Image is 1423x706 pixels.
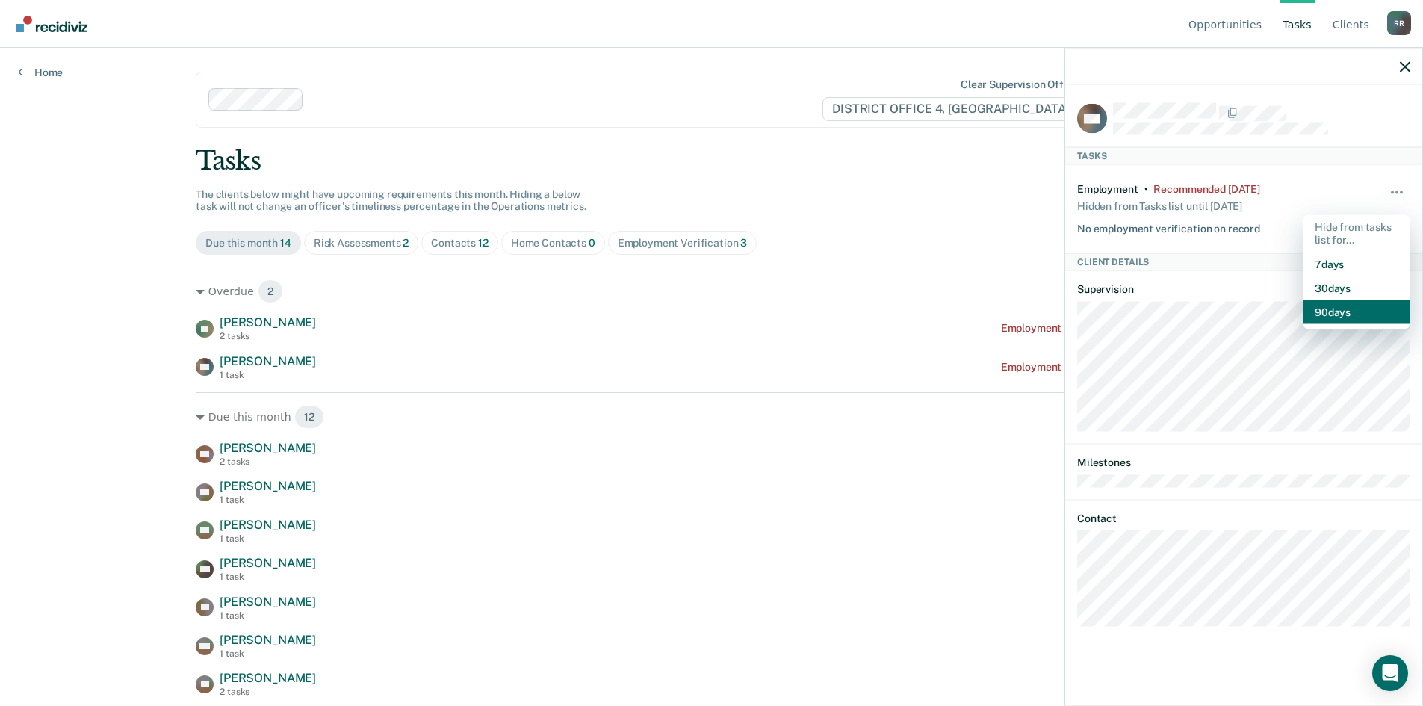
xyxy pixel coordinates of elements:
dt: Supervision [1077,282,1410,295]
button: 90 days [1303,300,1410,323]
div: Recommended 3 months ago [1153,182,1259,195]
div: Risk Assessments [314,237,409,250]
div: Employment [1077,182,1138,195]
div: Contacts [431,237,489,250]
div: Hidden from Tasks list until [DATE] [1077,195,1242,216]
span: [PERSON_NAME] [220,556,316,570]
span: 12 [294,405,324,429]
div: 1 task [220,370,316,380]
div: 1 task [220,648,316,659]
span: 3 [740,237,747,249]
button: 30 days [1303,276,1410,300]
div: No employment verification on record [1077,216,1260,235]
div: Open Intercom Messenger [1372,655,1408,691]
span: 2 [258,279,283,303]
div: • [1144,182,1148,195]
span: 2 [403,237,409,249]
span: 12 [478,237,489,249]
div: 1 task [220,572,316,582]
dt: Milestones [1077,456,1410,469]
div: Hide from tasks list for... [1303,214,1410,252]
img: Recidiviz [16,16,87,32]
span: [PERSON_NAME] [220,595,316,609]
div: Due this month [205,237,291,250]
span: [PERSON_NAME] [220,354,316,368]
dt: Contact [1077,512,1410,524]
div: 2 tasks [220,331,316,341]
span: 14 [280,237,291,249]
span: 0 [589,237,595,249]
div: Due this month [196,405,1227,429]
span: [PERSON_NAME] [220,479,316,493]
div: Client Details [1065,253,1422,270]
div: Home Contacts [511,237,595,250]
div: 1 task [220,610,316,621]
div: R R [1387,11,1411,35]
div: 2 tasks [220,687,316,697]
div: Dropdown Menu [1303,214,1410,329]
button: Profile dropdown button [1387,11,1411,35]
span: [PERSON_NAME] [220,633,316,647]
div: Overdue [196,279,1227,303]
div: 1 task [220,495,316,505]
a: Home [18,66,63,79]
div: Employment Verification recommended [DATE] [1001,361,1227,374]
button: 7 days [1303,252,1410,276]
div: 2 tasks [220,456,316,467]
div: 1 task [220,533,316,544]
div: Clear supervision officers [961,78,1088,91]
span: DISTRICT OFFICE 4, [GEOGRAPHIC_DATA] [822,97,1091,121]
span: [PERSON_NAME] [220,518,316,532]
span: [PERSON_NAME] [220,671,316,685]
span: The clients below might have upcoming requirements this month. Hiding a below task will not chang... [196,188,586,213]
div: Employment Verification [618,237,748,250]
span: [PERSON_NAME] [220,315,316,329]
div: Employment Verification recommended [DATE] [1001,322,1227,335]
div: Tasks [196,146,1227,176]
span: [PERSON_NAME] [220,441,316,455]
div: Tasks [1065,146,1422,164]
